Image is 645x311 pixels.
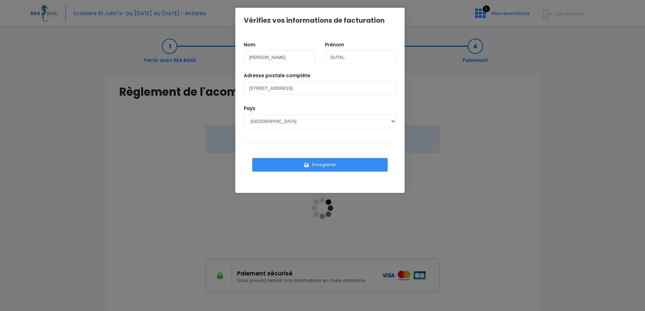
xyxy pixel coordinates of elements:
h1: Vérifiez vos informations de facturation [244,16,385,24]
label: Pays [244,105,255,112]
label: Nom [244,41,255,48]
button: Enregistrer [252,158,388,172]
label: Adresse postale complète [244,72,310,79]
label: Prénom [325,41,344,48]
